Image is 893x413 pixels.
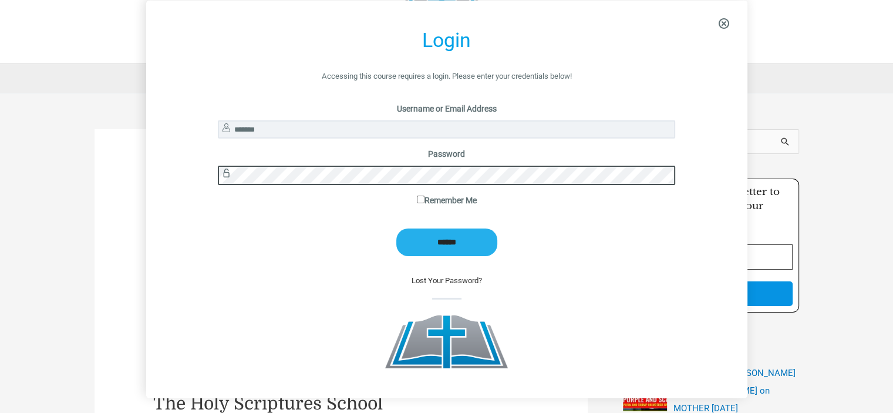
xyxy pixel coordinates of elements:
[417,196,424,203] input: Remember Me
[412,276,482,285] a: Lost Your Password?
[146,1,747,398] div: Login modal
[218,101,675,116] label: Username or Email Address
[218,22,675,59] div: Login
[218,193,675,208] label: Remember Me
[218,146,675,162] label: Password
[218,69,675,83] div: Accessing this course requires a login. Please enter your credentials below!
[704,7,744,40] span: Close the login modal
